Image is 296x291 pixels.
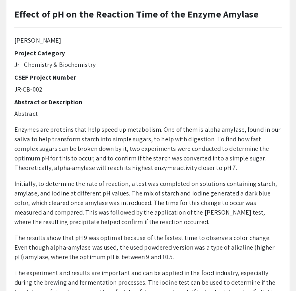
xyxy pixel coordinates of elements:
[14,98,282,106] h2: Abstract or Description
[14,60,282,70] p: Jr - Chemistry & Biochemistry
[14,8,259,20] strong: Effect of pH on the Reaction Time of the Enzyme Amylase
[14,49,282,57] h2: Project Category
[6,255,34,285] iframe: Chat
[14,109,282,119] p: Abstract
[14,233,282,262] p: The results show that pH 9 was optimal because of the fastest time to observe a color change. Eve...
[14,179,282,227] p: Initially, to determine the rate of reaction, a test was completed on solutions containing starch...
[14,125,282,173] p: Enzymes are proteins that help speed up metabolism. One of them is alpha amylase, found in our sa...
[14,74,282,81] h2: CSEF Project Number
[14,85,282,94] p: JR-CB-002
[14,36,282,45] p: [PERSON_NAME]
